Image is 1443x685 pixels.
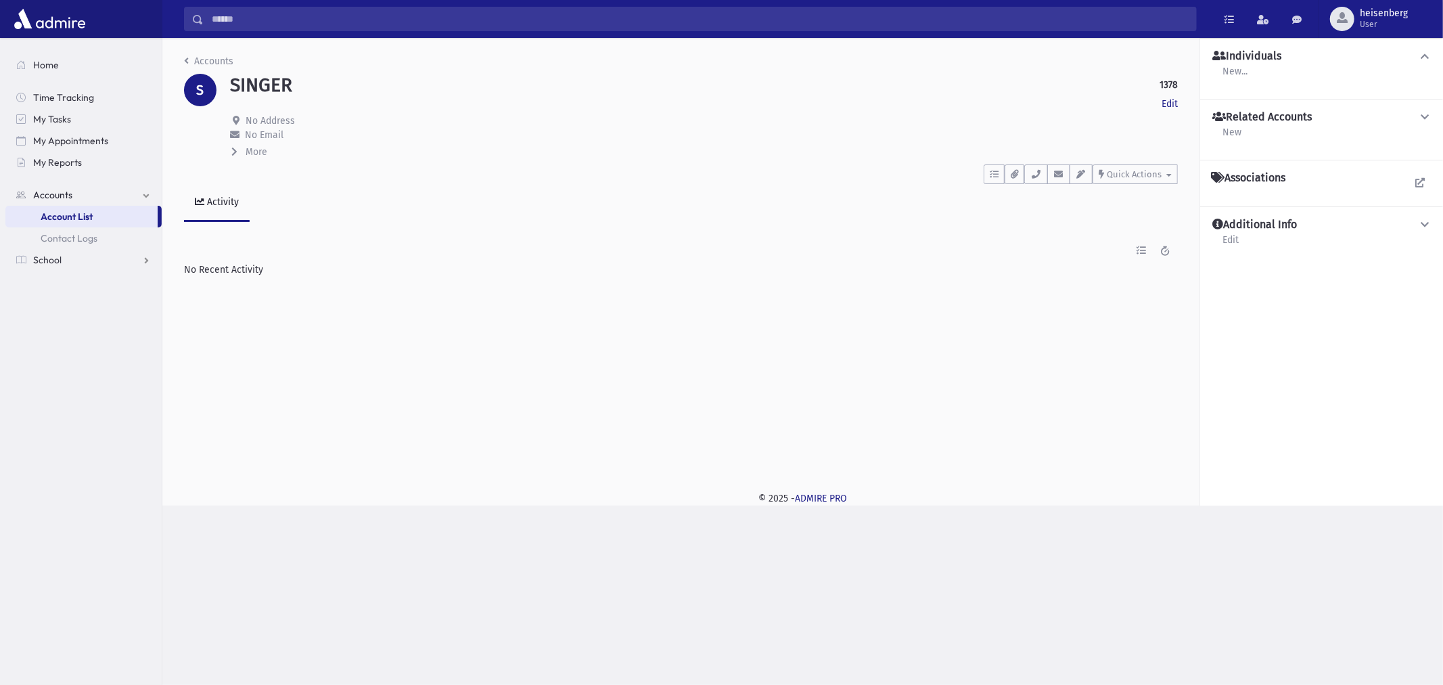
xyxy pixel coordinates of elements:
[184,56,233,67] a: Accounts
[41,211,93,223] span: Account List
[184,491,1421,506] div: © 2025 -
[245,129,283,141] span: No Email
[1162,97,1178,111] a: Edit
[5,130,162,152] a: My Appointments
[184,184,250,222] a: Activity
[1160,78,1178,92] strong: 1378
[204,196,239,208] div: Activity
[33,113,71,125] span: My Tasks
[33,59,59,71] span: Home
[33,156,82,169] span: My Reports
[1093,164,1178,184] button: Quick Actions
[33,254,62,266] span: School
[11,5,89,32] img: AdmirePro
[5,108,162,130] a: My Tasks
[1212,110,1312,125] h4: Related Accounts
[5,249,162,271] a: School
[1212,218,1297,232] h4: Additional Info
[5,152,162,173] a: My Reports
[1211,49,1432,64] button: Individuals
[184,74,216,106] div: S
[1360,19,1408,30] span: User
[1107,169,1162,179] span: Quick Actions
[5,184,162,206] a: Accounts
[1360,8,1408,19] span: heisenberg
[33,135,108,147] span: My Appointments
[1222,64,1248,88] a: New...
[184,54,233,74] nav: breadcrumb
[1212,49,1281,64] h4: Individuals
[204,7,1196,31] input: Search
[1211,171,1285,185] h4: Associations
[1222,125,1242,149] a: New
[5,87,162,108] a: Time Tracking
[246,115,295,127] span: No Address
[230,145,269,159] button: More
[795,493,847,504] a: ADMIRE PRO
[33,91,94,104] span: Time Tracking
[1211,110,1432,125] button: Related Accounts
[246,146,267,158] span: More
[1222,232,1239,257] a: Edit
[5,227,162,249] a: Contact Logs
[33,189,72,201] span: Accounts
[5,54,162,76] a: Home
[5,206,158,227] a: Account List
[41,232,97,244] span: Contact Logs
[184,264,263,275] span: No Recent Activity
[230,74,292,97] h1: SINGER
[1211,218,1432,232] button: Additional Info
